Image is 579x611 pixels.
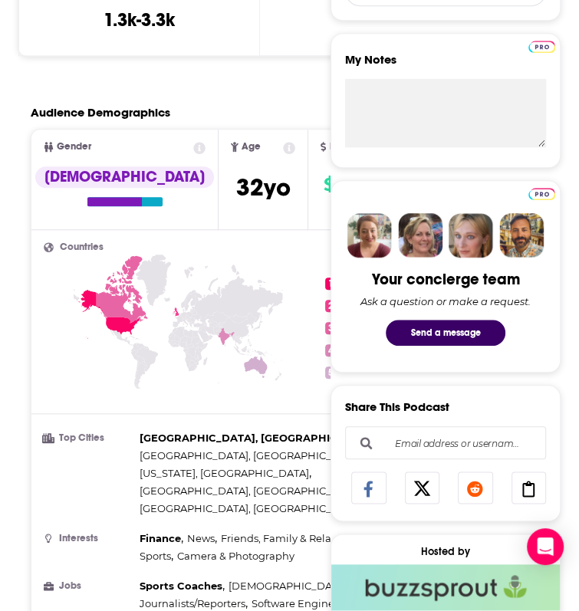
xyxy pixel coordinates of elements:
[360,295,531,307] div: Ask a question or make a request.
[140,447,364,465] span: ,
[44,534,133,544] h3: Interests
[140,532,181,544] span: Finance
[242,142,261,152] span: Age
[528,38,555,53] a: Pro website
[187,530,217,547] span: ,
[325,344,337,356] span: 4
[405,471,440,504] a: Share on X/Twitter
[325,300,337,312] span: 2
[372,270,520,289] div: Your concierge team
[229,577,398,595] span: ,
[177,550,294,562] span: Camera & Photography
[325,322,337,334] span: 3
[252,597,349,609] span: Software Engineers
[345,426,546,459] div: Search followers
[331,545,560,558] div: Hosted by
[449,213,493,258] img: Jules Profile
[358,427,533,459] input: Email address or username...
[499,213,544,258] img: Jon Profile
[140,580,222,592] span: Sports Coaches
[386,320,505,346] button: Send a message
[44,433,133,443] h3: Top Cities
[140,485,362,497] span: [GEOGRAPHIC_DATA], [GEOGRAPHIC_DATA]
[331,564,560,610] img: Buzzsprout Deal: Get 90 days FREE & a $20 Amazon Gift Card!
[345,52,546,79] label: My Notes
[31,105,170,120] h2: Audience Demographics
[140,465,311,482] span: ,
[57,142,91,152] span: Gender
[351,471,387,504] a: Share on Facebook
[329,142,364,152] span: Income
[528,186,555,200] a: Pro website
[236,172,291,202] span: 32 yo
[60,242,104,252] span: Countries
[528,188,555,200] img: Podchaser Pro
[347,213,392,258] img: Sydney Profile
[398,213,442,258] img: Barbara Profile
[140,432,377,444] span: [GEOGRAPHIC_DATA], [GEOGRAPHIC_DATA]
[324,172,334,197] span: $
[221,530,380,547] span: ,
[345,399,449,414] h3: Share This Podcast
[140,467,309,479] span: [US_STATE], [GEOGRAPHIC_DATA]
[140,530,183,547] span: ,
[325,366,337,379] span: 5
[512,471,547,504] a: Copy Link
[458,471,493,504] a: Share on Reddit
[140,597,245,609] span: Journalists/Reporters
[528,41,555,53] img: Podchaser Pro
[104,8,175,31] h3: 1.3k-3.3k
[140,482,364,500] span: ,
[140,547,173,565] span: ,
[221,532,377,544] span: Friends, Family & Relationships
[527,528,564,565] div: Open Intercom Messenger
[140,550,171,562] span: Sports
[140,577,225,595] span: ,
[140,429,379,447] span: ,
[187,532,215,544] span: News
[140,502,362,514] span: [GEOGRAPHIC_DATA], [GEOGRAPHIC_DATA]
[44,581,133,591] h3: Jobs
[35,166,214,188] div: [DEMOGRAPHIC_DATA]
[325,278,337,290] span: 1
[140,449,362,462] span: [GEOGRAPHIC_DATA], [GEOGRAPHIC_DATA]
[229,580,396,592] span: [DEMOGRAPHIC_DATA]/Ministers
